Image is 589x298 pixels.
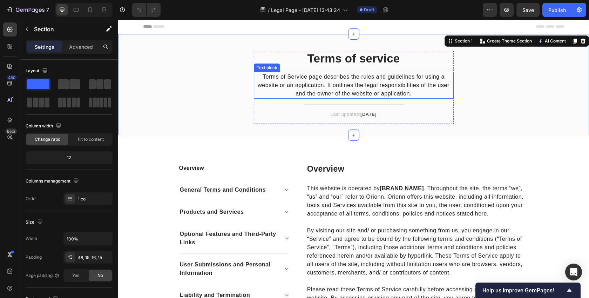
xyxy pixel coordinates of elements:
button: Save [516,3,540,17]
span: / [268,6,270,14]
p: Products and Services [62,188,126,197]
div: 48, 15, 16, 15 [78,254,111,261]
strong: [DATE] [242,92,258,97]
span: Save [522,7,534,13]
div: Undo/Redo [132,3,161,17]
iframe: Design area [118,20,589,298]
button: 7 [3,3,52,17]
div: Open Intercom Messenger [565,264,582,280]
div: Width [26,236,37,242]
strong: [BRAND NAME] [262,166,306,172]
p: Overview [61,144,171,153]
p: Terms of service [136,32,335,46]
p: Last updated: [136,91,335,98]
p: Liability and Termination [62,271,132,280]
div: 12 [27,153,111,163]
button: Publish [542,3,572,17]
p: Section [34,25,92,33]
div: Padding [26,254,42,260]
p: Create Theme Section [369,18,414,25]
button: AI Content [418,17,449,26]
p: Terms of Service page describes the rules and guidelines for using a website or an application. I... [136,53,335,78]
div: Page padding [26,272,60,279]
div: 450 [7,75,17,80]
div: Publish [548,6,566,14]
span: Draft [364,7,374,13]
div: Text block [137,45,161,51]
div: Beta [5,128,17,134]
span: Yes [72,272,79,279]
div: Section 1 [335,18,356,25]
button: Show survey - Help us improve GemPages! [482,286,574,294]
p: 7 [46,6,49,14]
p: User Submissions and Personal Information [62,241,159,258]
span: Help us improve GemPages! [482,287,565,294]
span: Fit to content [78,136,104,143]
span: Legal Page - [DATE] 13:43:24 [271,6,340,14]
p: By visiting our site and/ or purchasing something from us, you engage in our “Service” and agree ... [189,207,410,257]
span: Change ratio [35,136,60,143]
p: Advanced [69,43,93,51]
div: Columns management [26,177,80,186]
span: No [97,272,103,279]
div: Size [26,218,44,227]
div: Column width [26,121,63,131]
p: Settings [35,43,54,51]
input: Auto [64,232,112,245]
div: Layout [26,66,49,76]
p: General Terms and Conditions [62,166,148,174]
p: This website is operated by . Throughout the site, the terms “we”, “us” and “our” refer to Orionn... [189,165,410,198]
div: 1 col [78,196,111,202]
p: Overview [189,144,410,155]
p: Optional Features and Third-Party Links [62,210,159,227]
div: Order [26,196,37,202]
